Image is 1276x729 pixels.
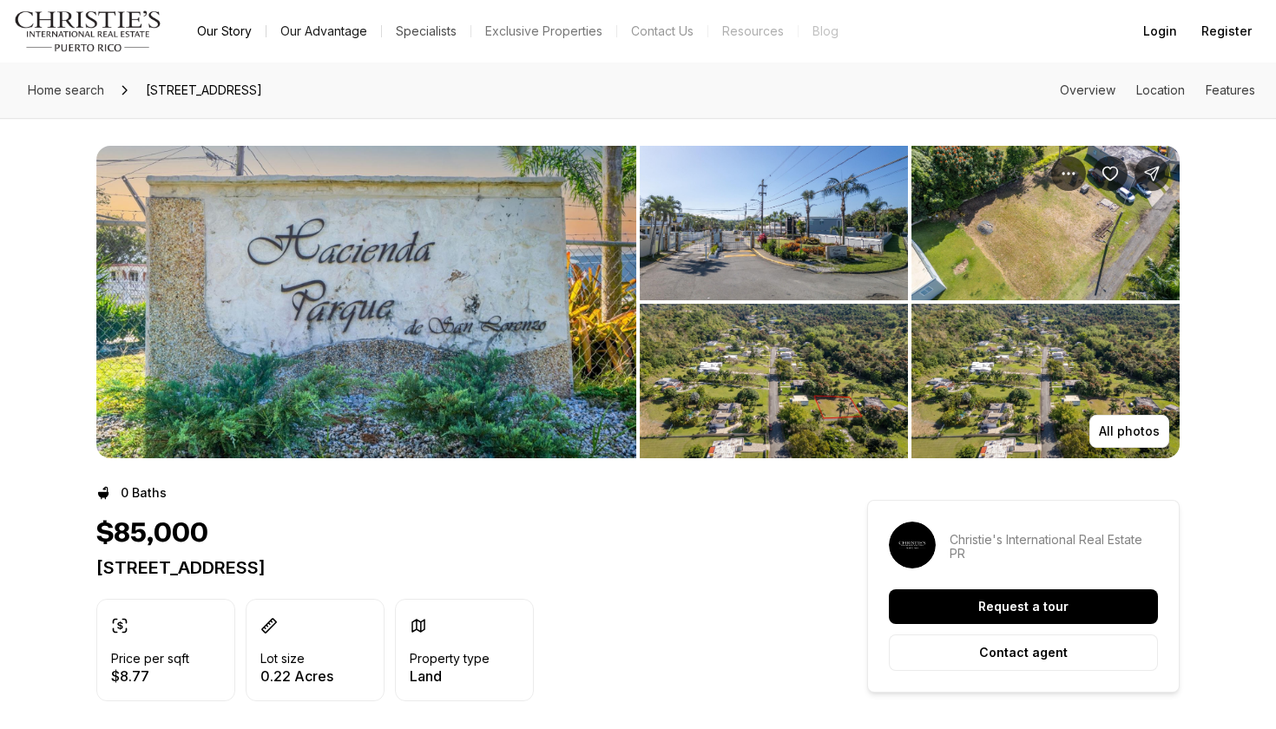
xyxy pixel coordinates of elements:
[96,517,208,550] h1: $85,000
[1060,83,1255,97] nav: Page section menu
[260,652,305,666] p: Lot size
[1201,24,1252,38] span: Register
[708,19,798,43] a: Resources
[889,634,1158,671] button: Contact agent
[911,146,1180,300] button: View image gallery
[1060,82,1115,97] a: Skip to: Overview
[978,600,1069,614] p: Request a tour
[121,486,167,500] p: 0 Baths
[471,19,616,43] a: Exclusive Properties
[183,19,266,43] a: Our Story
[410,652,490,666] p: Property type
[260,669,333,683] p: 0.22 Acres
[640,304,908,458] button: View image gallery
[28,82,104,97] span: Home search
[111,669,189,683] p: $8.77
[21,76,111,104] a: Home search
[1191,14,1262,49] button: Register
[799,19,852,43] a: Blog
[1133,14,1187,49] button: Login
[911,304,1180,458] button: View image gallery
[1135,156,1169,191] button: Share Property: Calle Ruiseñor lote 38 CALLE RUISEÑOR
[1143,24,1177,38] span: Login
[617,19,707,43] button: Contact Us
[382,19,470,43] a: Specialists
[111,652,189,666] p: Price per sqft
[640,146,908,300] button: View image gallery
[96,146,636,458] button: View image gallery
[96,146,636,458] li: 1 of 5
[1093,156,1128,191] button: Save Property: Calle Ruiseñor lote 38 CALLE RUISEÑOR
[950,533,1158,561] p: Christie's International Real Estate PR
[979,646,1068,660] p: Contact agent
[1099,424,1160,438] p: All photos
[96,557,805,578] p: [STREET_ADDRESS]
[889,589,1158,624] button: Request a tour
[1089,415,1169,448] button: All photos
[1051,156,1086,191] button: Property options
[96,146,1180,458] div: Listing Photos
[14,10,162,52] img: logo
[139,76,269,104] span: [STREET_ADDRESS]
[410,669,490,683] p: Land
[640,146,1180,458] li: 2 of 5
[266,19,381,43] a: Our Advantage
[1136,82,1185,97] a: Skip to: Location
[1206,82,1255,97] a: Skip to: Features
